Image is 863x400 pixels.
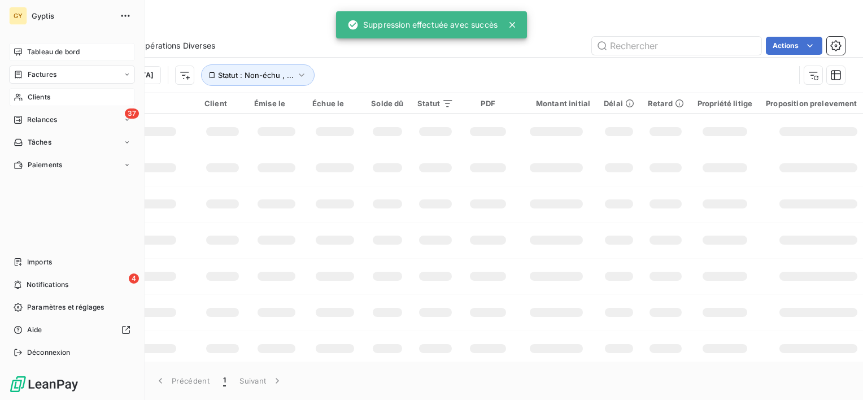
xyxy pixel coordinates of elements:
span: Opérations Diverses [139,40,215,51]
span: Paiements [28,160,62,170]
span: Déconnexion [27,347,71,358]
div: GY [9,7,27,25]
div: Montant initial [522,99,590,108]
span: Aide [27,325,42,335]
span: Tâches [28,137,51,147]
span: 37 [125,108,139,119]
span: Clients [28,92,50,102]
button: Suivant [233,369,290,393]
iframe: Intercom live chat [825,362,852,389]
div: PDF [467,99,508,108]
div: Échue le [312,99,358,108]
div: Client [204,99,241,108]
span: Imports [27,257,52,267]
span: Statut : Non-échu , ... [218,71,294,80]
button: Précédent [148,369,216,393]
div: Propriété litige [698,99,752,108]
span: Relances [27,115,57,125]
div: Solde dû [371,99,403,108]
div: Retard [648,99,684,108]
span: Factures [28,69,56,80]
span: Notifications [27,280,68,290]
button: Statut : Non-échu , ... [201,64,315,86]
button: 1 [216,369,233,393]
img: Logo LeanPay [9,375,79,393]
input: Rechercher [592,37,761,55]
span: Gyptis [32,11,113,20]
span: 4 [129,273,139,284]
a: Aide [9,321,135,339]
span: Paramètres et réglages [27,302,104,312]
span: Tableau de bord [27,47,80,57]
div: Émise le [254,99,299,108]
div: Suppression effectuée avec succès [347,15,498,35]
div: Statut [417,99,454,108]
div: Délai [604,99,634,108]
span: 1 [223,375,226,386]
button: Actions [766,37,822,55]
